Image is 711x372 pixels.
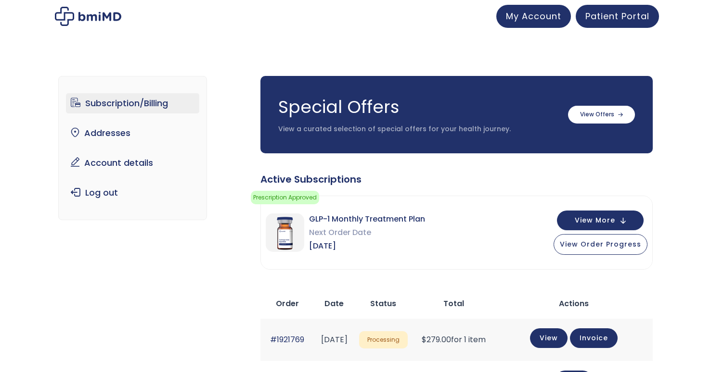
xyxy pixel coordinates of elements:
[422,334,451,345] span: 279.00
[66,93,199,113] a: Subscription/Billing
[321,334,348,345] time: [DATE]
[260,173,653,186] div: Active Subscriptions
[55,7,121,26] img: My account
[575,217,615,223] span: View More
[370,298,396,309] span: Status
[278,95,558,119] h3: Special Offers
[413,319,495,360] td: for 1 item
[309,226,425,239] span: Next Order Date
[251,191,319,204] span: Prescription Approved
[66,153,199,173] a: Account details
[278,124,558,134] p: View a curated selection of special offers for your health journey.
[58,76,207,220] nav: Account pages
[570,328,618,348] a: Invoice
[324,298,344,309] span: Date
[309,212,425,226] span: GLP-1 Monthly Treatment Plan
[554,234,647,255] button: View Order Progress
[560,239,641,249] span: View Order Progress
[576,5,659,28] a: Patient Portal
[66,183,199,203] a: Log out
[266,213,304,252] img: GLP-1 Monthly Treatment Plan
[559,298,589,309] span: Actions
[270,334,304,345] a: #1921769
[557,211,644,230] button: View More
[309,239,425,253] span: [DATE]
[422,334,427,345] span: $
[359,331,408,349] span: Processing
[530,328,568,348] a: View
[496,5,571,28] a: My Account
[585,10,649,22] span: Patient Portal
[276,298,299,309] span: Order
[506,10,561,22] span: My Account
[66,123,199,143] a: Addresses
[443,298,464,309] span: Total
